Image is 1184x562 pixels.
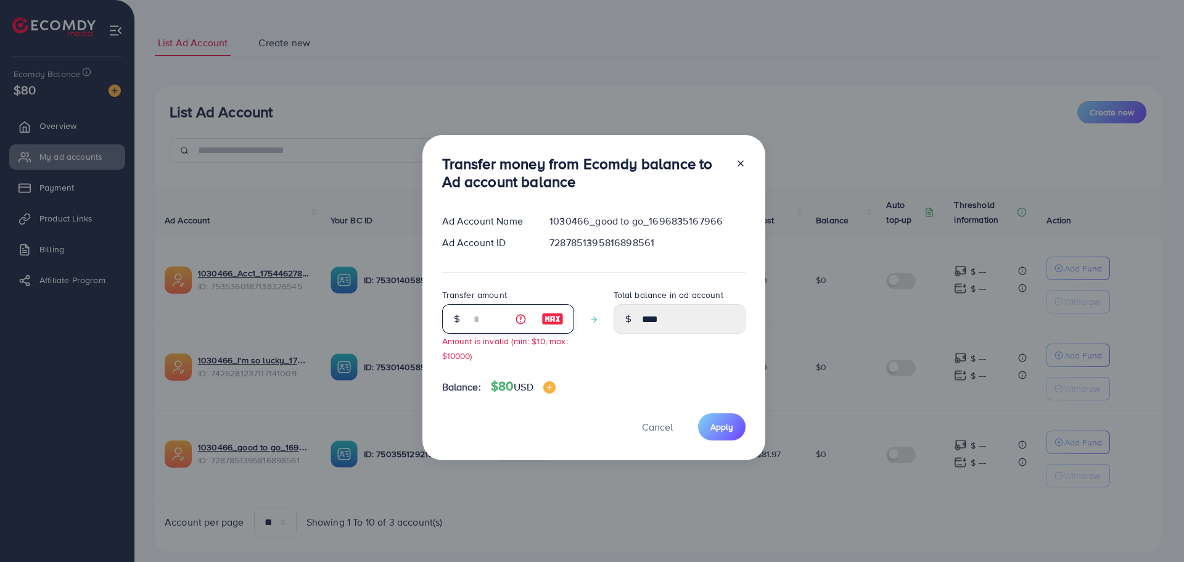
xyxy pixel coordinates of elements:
[514,380,533,394] span: USD
[432,214,540,228] div: Ad Account Name
[432,236,540,250] div: Ad Account ID
[543,381,556,394] img: image
[710,421,733,433] span: Apply
[1132,506,1175,553] iframe: Chat
[614,289,723,301] label: Total balance in ad account
[442,289,507,301] label: Transfer amount
[491,379,556,394] h4: $80
[540,214,755,228] div: 1030466_good to go_1696835167966
[540,236,755,250] div: 7287851395816898561
[442,335,568,361] small: Amount is invalid (min: $10, max: $10000)
[442,380,481,394] span: Balance:
[642,420,673,434] span: Cancel
[541,312,564,326] img: image
[698,413,746,440] button: Apply
[627,413,688,440] button: Cancel
[442,155,726,191] h3: Transfer money from Ecomdy balance to Ad account balance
